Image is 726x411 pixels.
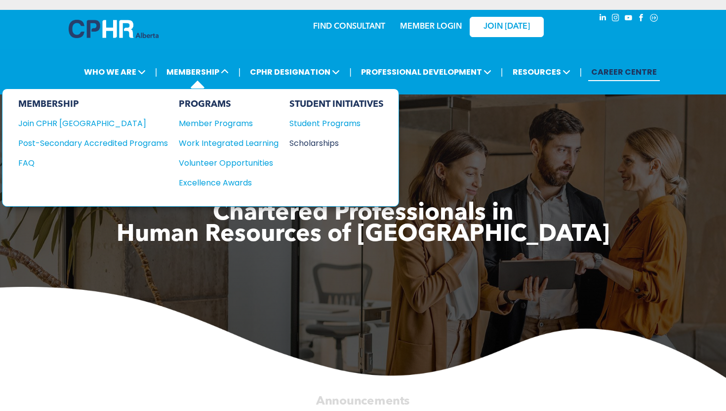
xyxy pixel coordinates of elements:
[247,63,343,81] span: CPHR DESIGNATION
[69,20,159,38] img: A blue and white logo for cp alberta
[179,137,279,149] a: Work Integrated Learning
[213,202,514,226] span: Chartered Professionals in
[289,117,384,130] a: Student Programs
[81,63,149,81] span: WHO WE ARE
[484,22,530,32] span: JOIN [DATE]
[623,12,634,26] a: youtube
[163,63,232,81] span: MEMBERSHIP
[18,137,168,149] a: Post-Secondary Accredited Programs
[400,23,462,31] a: MEMBER LOGIN
[18,99,168,110] div: MEMBERSHIP
[18,117,153,130] div: Join CPHR [GEOGRAPHIC_DATA]
[155,62,158,82] li: |
[179,177,279,189] a: Excellence Awards
[510,63,573,81] span: RESOURCES
[238,62,241,82] li: |
[289,99,384,110] div: STUDENT INITIATIVES
[179,157,279,169] a: Volunteer Opportunities
[588,63,660,81] a: CAREER CENTRE
[179,99,279,110] div: PROGRAMS
[179,177,269,189] div: Excellence Awards
[597,12,608,26] a: linkedin
[636,12,646,26] a: facebook
[648,12,659,26] a: Social network
[18,157,153,169] div: FAQ
[179,117,269,130] div: Member Programs
[179,137,269,149] div: Work Integrated Learning
[18,117,168,130] a: Join CPHR [GEOGRAPHIC_DATA]
[501,62,503,82] li: |
[18,137,153,149] div: Post-Secondary Accredited Programs
[313,23,385,31] a: FIND CONSULTANT
[580,62,582,82] li: |
[117,223,609,247] span: Human Resources of [GEOGRAPHIC_DATA]
[349,62,352,82] li: |
[179,157,269,169] div: Volunteer Opportunities
[358,63,494,81] span: PROFESSIONAL DEVELOPMENT
[289,137,374,149] div: Scholarships
[289,117,374,130] div: Student Programs
[289,137,384,149] a: Scholarships
[610,12,621,26] a: instagram
[470,17,544,37] a: JOIN [DATE]
[179,117,279,130] a: Member Programs
[316,395,410,407] span: Announcements
[18,157,168,169] a: FAQ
